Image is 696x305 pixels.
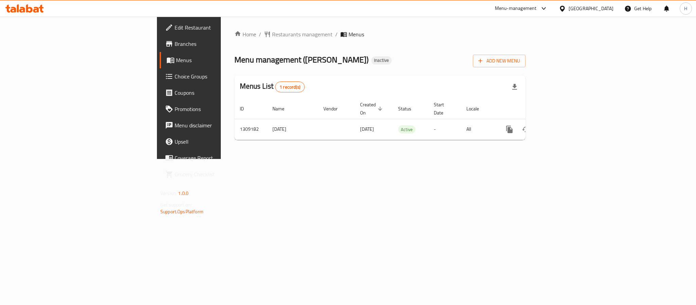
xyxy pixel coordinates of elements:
[461,119,496,140] td: All
[160,150,273,166] a: Coverage Report
[473,55,525,67] button: Add New Menu
[267,119,318,140] td: [DATE]
[569,5,613,12] div: [GEOGRAPHIC_DATA]
[234,52,369,67] span: Menu management ( [PERSON_NAME] )
[160,117,273,133] a: Menu disclaimer
[234,98,572,140] table: enhanced table
[466,105,488,113] span: Locale
[175,138,268,146] span: Upsell
[160,200,192,209] span: Get support on:
[175,40,268,48] span: Branches
[178,189,189,198] span: 1.0.0
[175,72,268,80] span: Choice Groups
[160,166,273,182] a: Grocery Checklist
[518,121,534,138] button: Change Status
[272,105,293,113] span: Name
[495,4,537,13] div: Menu-management
[160,85,273,101] a: Coupons
[175,89,268,97] span: Coupons
[371,56,392,65] div: Inactive
[160,101,273,117] a: Promotions
[272,30,333,38] span: Restaurants management
[275,84,304,90] span: 1 record(s)
[240,81,305,92] h2: Menus List
[275,82,305,92] div: Total records count
[506,79,523,95] div: Export file
[240,105,253,113] span: ID
[160,36,273,52] a: Branches
[398,125,415,133] div: Active
[175,121,268,129] span: Menu disclaimer
[360,101,385,117] span: Created On
[371,57,392,63] span: Inactive
[234,30,525,38] nav: breadcrumb
[160,189,177,198] span: Version:
[175,154,268,162] span: Coverage Report
[501,121,518,138] button: more
[398,126,415,133] span: Active
[349,30,364,38] span: Menus
[478,57,520,65] span: Add New Menu
[160,19,273,36] a: Edit Restaurant
[160,133,273,150] a: Upsell
[684,5,687,12] span: H
[335,30,338,38] li: /
[175,170,268,178] span: Grocery Checklist
[496,98,572,119] th: Actions
[398,105,420,113] span: Status
[175,23,268,32] span: Edit Restaurant
[428,119,461,140] td: -
[175,105,268,113] span: Promotions
[176,56,268,64] span: Menus
[160,52,273,68] a: Menus
[160,207,203,216] a: Support.OpsPlatform
[264,30,333,38] a: Restaurants management
[323,105,346,113] span: Vendor
[360,125,374,133] span: [DATE]
[160,68,273,85] a: Choice Groups
[434,101,453,117] span: Start Date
